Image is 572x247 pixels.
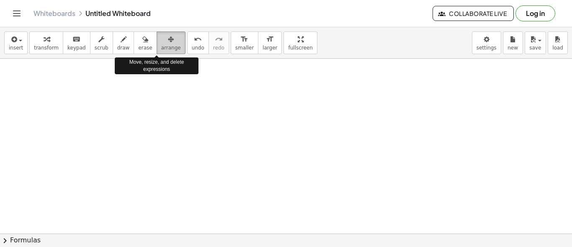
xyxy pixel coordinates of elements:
span: larger [263,45,277,51]
button: insert [4,31,28,54]
button: new [503,31,523,54]
button: fullscreen [283,31,317,54]
button: scrub [90,31,113,54]
div: Move, resize, and delete expressions [115,57,198,74]
i: format_size [240,34,248,44]
button: draw [113,31,134,54]
a: Whiteboards [33,9,75,18]
span: draw [117,45,130,51]
span: keypad [67,45,86,51]
span: undo [192,45,204,51]
span: transform [34,45,59,51]
span: Collaborate Live [440,10,507,17]
span: new [508,45,518,51]
span: smaller [235,45,254,51]
span: load [552,45,563,51]
i: redo [215,34,223,44]
button: keyboardkeypad [63,31,90,54]
button: erase [134,31,157,54]
i: undo [194,34,202,44]
button: format_sizesmaller [231,31,258,54]
button: Collaborate Live [433,6,514,21]
span: scrub [95,45,108,51]
span: save [529,45,541,51]
button: transform [29,31,63,54]
span: settings [477,45,497,51]
span: erase [138,45,152,51]
span: insert [9,45,23,51]
button: Log in [515,5,555,21]
i: keyboard [72,34,80,44]
button: arrange [157,31,186,54]
button: Toggle navigation [10,7,23,20]
button: load [548,31,568,54]
span: fullscreen [288,45,312,51]
i: format_size [266,34,274,44]
button: redoredo [209,31,229,54]
button: save [525,31,546,54]
span: redo [213,45,224,51]
button: format_sizelarger [258,31,282,54]
button: undoundo [187,31,209,54]
span: arrange [161,45,181,51]
button: settings [472,31,501,54]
